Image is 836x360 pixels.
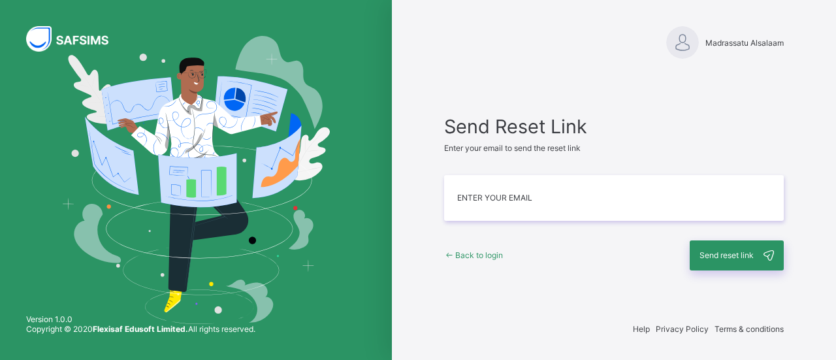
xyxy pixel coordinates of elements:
span: Help [633,324,650,334]
a: Back to login [444,250,503,260]
span: Back to login [455,250,503,260]
span: Version 1.0.0 [26,314,255,324]
img: Madrassatu Alsalaam [666,26,699,59]
img: SAFSIMS Logo [26,26,124,52]
span: Send Reset Link [444,115,784,138]
span: Privacy Policy [656,324,709,334]
span: Send reset link [699,250,754,260]
span: Madrassatu Alsalaam [705,38,784,48]
span: Copyright © 2020 All rights reserved. [26,324,255,334]
span: Enter your email to send the reset link [444,143,581,153]
img: Hero Image [62,36,330,324]
strong: Flexisaf Edusoft Limited. [93,324,188,334]
span: Terms & conditions [715,324,784,334]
